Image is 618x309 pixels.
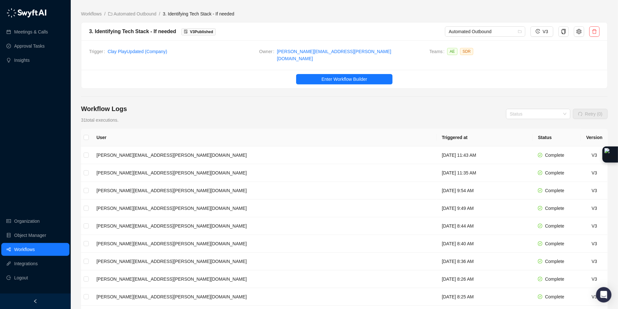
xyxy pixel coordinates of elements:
span: delete [592,29,597,34]
span: Teams [430,48,447,58]
span: check-circle [538,259,542,264]
a: Approval Tasks [14,40,45,52]
span: left [33,299,38,304]
button: Retry (0) [573,109,608,119]
td: V3 [581,253,608,270]
span: Complete [545,294,564,299]
span: Complete [545,223,564,229]
span: check-circle [538,224,542,228]
span: V3 [543,28,548,35]
span: SDR [460,48,473,55]
td: [DATE] 8:26 AM [437,270,533,288]
a: Meetings & Calls [14,25,48,38]
td: [DATE] 11:35 AM [437,164,533,182]
span: check-circle [538,277,542,281]
td: V3 [581,235,608,253]
span: Trigger [89,48,108,55]
span: Complete [545,188,564,193]
img: logo-05li4sbe.png [6,8,47,18]
span: Owner [259,48,277,62]
a: folder Automated Outbound [107,10,158,17]
li: / [104,10,105,17]
span: Complete [545,153,564,158]
span: V 3 Published [190,30,213,34]
span: logout [6,276,11,280]
span: Complete [545,259,564,264]
span: Logout [14,271,28,284]
span: Complete [545,276,564,282]
td: [DATE] 9:54 AM [437,182,533,200]
a: Workflows [14,243,35,256]
button: V3 [531,26,553,37]
a: Object Manager [14,229,46,242]
td: [DATE] 11:43 AM [437,146,533,164]
span: check-circle [538,241,542,246]
span: file-done [184,30,188,33]
span: history [536,29,540,33]
td: V3 [581,200,608,217]
span: check-circle [538,188,542,193]
div: Open Intercom Messenger [596,287,612,303]
td: [PERSON_NAME][EMAIL_ADDRESS][PERSON_NAME][DOMAIN_NAME] [91,270,437,288]
td: [PERSON_NAME][EMAIL_ADDRESS][PERSON_NAME][DOMAIN_NAME] [91,200,437,217]
span: Automated Outbound [449,27,522,36]
a: [PERSON_NAME][EMAIL_ADDRESS][PERSON_NAME][DOMAIN_NAME] [277,48,424,62]
td: [DATE] 8:44 AM [437,217,533,235]
td: V3 [581,217,608,235]
span: Complete [545,241,564,246]
a: Workflows [80,10,103,17]
a: Organization [14,215,40,228]
li: / [159,10,160,17]
button: Enter Workflow Builder [296,74,393,84]
span: 31 total executions. [81,117,119,123]
h4: Workflow Logs [81,104,127,113]
span: setting [577,29,582,34]
a: Integrations [14,257,38,270]
img: Extension Icon [604,148,616,161]
td: V3 [581,270,608,288]
td: [DATE] 9:49 AM [437,200,533,217]
span: Complete [545,170,564,175]
td: [PERSON_NAME][EMAIL_ADDRESS][PERSON_NAME][DOMAIN_NAME] [91,217,437,235]
td: V3 [581,146,608,164]
td: V3 [581,288,608,306]
span: AE [447,48,458,55]
th: Status [533,129,581,146]
td: V3 [581,182,608,200]
td: [PERSON_NAME][EMAIL_ADDRESS][PERSON_NAME][DOMAIN_NAME] [91,182,437,200]
a: Insights [14,54,30,67]
td: [PERSON_NAME][EMAIL_ADDRESS][PERSON_NAME][DOMAIN_NAME] [91,288,437,306]
td: [DATE] 8:36 AM [437,253,533,270]
td: [PERSON_NAME][EMAIL_ADDRESS][PERSON_NAME][DOMAIN_NAME] [91,235,437,253]
span: check-circle [538,295,542,299]
td: [PERSON_NAME][EMAIL_ADDRESS][PERSON_NAME][DOMAIN_NAME] [91,253,437,270]
td: V3 [581,164,608,182]
a: Enter Workflow Builder [81,74,607,84]
td: [DATE] 8:40 AM [437,235,533,253]
div: 3. Identifying Tech Stack - If needed [89,27,176,35]
td: [PERSON_NAME][EMAIL_ADDRESS][PERSON_NAME][DOMAIN_NAME] [91,146,437,164]
span: check-circle [538,206,542,211]
span: folder [108,12,113,16]
span: check-circle [538,153,542,157]
th: Triggered at [437,129,533,146]
a: Clay PlayUpdated (Company) [108,49,167,54]
td: [PERSON_NAME][EMAIL_ADDRESS][PERSON_NAME][DOMAIN_NAME] [91,164,437,182]
span: copy [561,29,566,34]
th: User [91,129,437,146]
td: [DATE] 8:25 AM [437,288,533,306]
th: Version [581,129,608,146]
span: Enter Workflow Builder [322,76,367,83]
span: check-circle [538,171,542,175]
span: Complete [545,206,564,211]
span: 3. Identifying Tech Stack - If needed [163,11,234,16]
